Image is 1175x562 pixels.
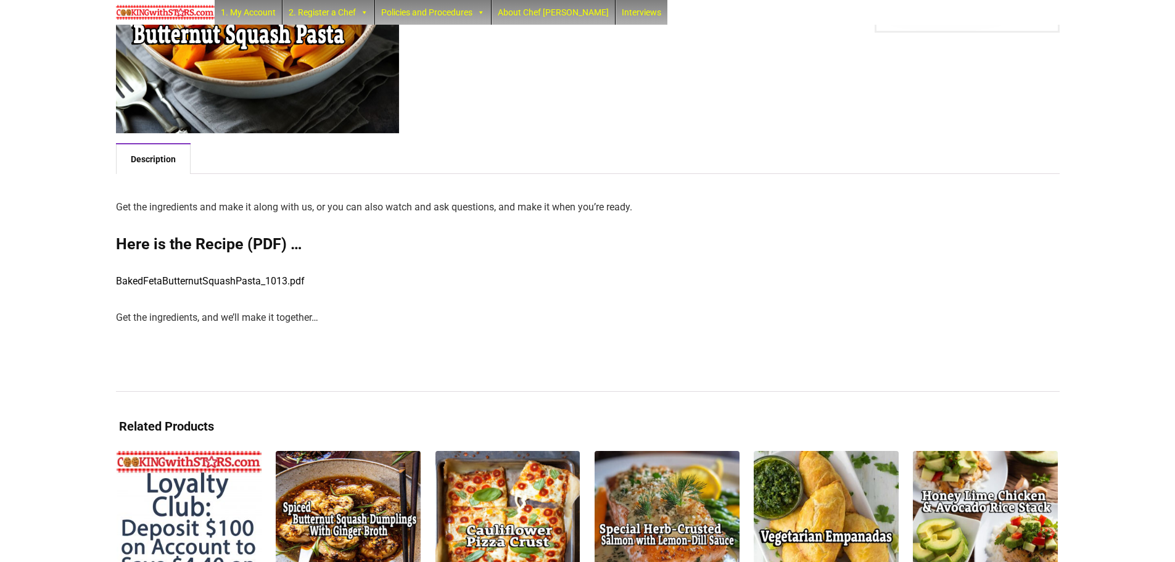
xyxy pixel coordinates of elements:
img: Chef Paula's Cooking With Stars [116,5,215,20]
h3: Related Products [119,418,1057,435]
h2: Here is the Recipe (PDF) … [116,235,1060,254]
p: Get the ingredients, and we’ll make it together… [116,309,1060,326]
p: Get the ingredients and make it along with us, or you can also watch and ask questions, and make ... [116,199,1060,216]
a: Description [116,144,191,174]
a: BakedFetaButternutSquashPasta_1013.pdf [116,275,305,287]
